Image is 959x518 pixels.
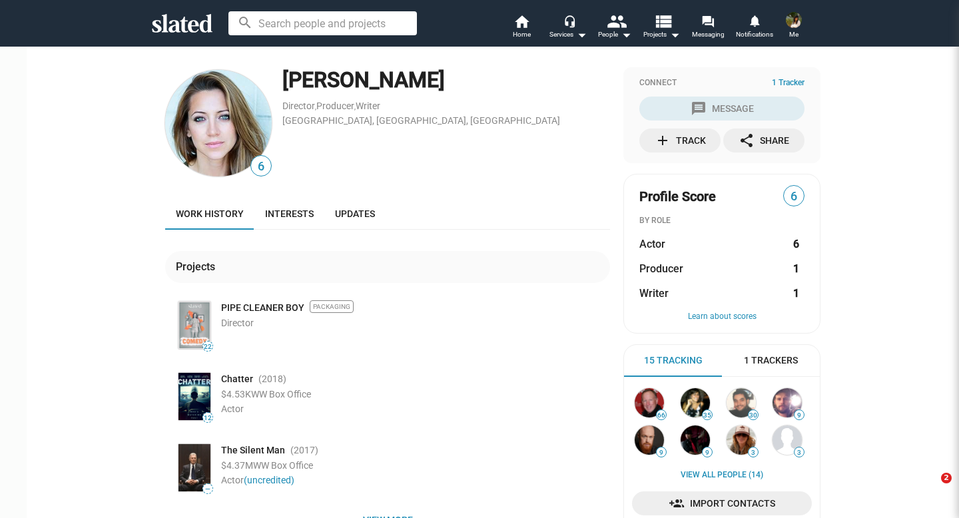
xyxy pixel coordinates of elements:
span: WW Box Office [253,460,313,471]
span: — [203,485,212,493]
input: Search people and projects [228,11,417,35]
img: sarah newman [727,425,756,455]
span: Home [513,27,531,43]
div: BY ROLE [639,216,804,226]
span: Profile Score [639,188,716,206]
span: 2 [941,473,952,483]
span: Interests [265,208,314,219]
span: 9 [795,411,804,419]
img: Poster: Chatter [178,373,210,420]
button: Esha BargateMe [778,9,810,44]
a: Updates [324,198,386,230]
img: Poster: The Silent Man [178,444,210,491]
mat-icon: arrow_drop_down [667,27,683,43]
span: $4.53K [221,389,251,399]
img: Esha Bargate [786,12,802,28]
span: Import Contacts [643,491,801,515]
span: 9 [657,449,666,457]
a: Home [498,13,545,43]
strong: 1 [793,262,799,276]
span: Actor [639,237,665,251]
a: Messaging [685,13,731,43]
span: 3 [795,449,804,457]
span: 6 [251,158,271,176]
span: Actor [221,403,244,414]
strong: 6 [793,237,799,251]
span: 1 Tracker [772,78,804,89]
span: 12 [203,414,212,422]
a: Work history [165,198,254,230]
a: (uncredited) [244,475,294,485]
span: Director [221,318,254,328]
span: (2018 ) [258,373,286,386]
span: Messaging [692,27,725,43]
span: WW Box Office [251,389,311,399]
div: People [598,27,631,43]
mat-icon: forum [701,15,714,27]
img: Susan Wrubel [681,388,710,417]
mat-icon: headset_mic [563,15,575,27]
span: Me [789,27,799,43]
a: Notifications [731,13,778,43]
a: Chatter [221,373,253,386]
span: 30 [749,411,758,419]
a: Interests [254,198,324,230]
button: Message [639,97,804,121]
img: Poster: PIPE CLEANER BOY [178,302,210,349]
span: Packaging [310,300,354,313]
a: Director [282,101,315,111]
mat-icon: message [691,101,707,117]
span: , [354,103,356,111]
a: View all People (14) [681,470,763,481]
div: Projects [176,260,220,274]
mat-icon: people [607,11,626,31]
img: Joe Coffey [635,425,664,455]
span: Writer [639,286,669,300]
a: Writer [356,101,380,111]
span: 15 Tracking [644,354,703,367]
span: 66 [657,411,666,419]
mat-icon: home [513,13,529,29]
span: 35 [703,411,712,419]
span: $4.37M [221,460,253,471]
a: Producer [316,101,354,111]
span: Updates [335,208,375,219]
mat-icon: add [655,132,671,148]
mat-icon: arrow_drop_down [573,27,589,43]
span: 6 [784,188,804,206]
span: 22 [203,343,212,351]
span: Work history [176,208,244,219]
span: Actor [221,475,294,485]
span: Producer [639,262,683,276]
span: Notifications [736,27,773,43]
button: People [591,13,638,43]
button: Share [723,129,804,152]
button: Track [639,129,721,152]
div: [PERSON_NAME] [282,66,610,95]
button: Learn about scores [639,312,804,322]
mat-icon: notifications [748,14,761,27]
div: Track [655,129,706,152]
button: Services [545,13,591,43]
span: 3 [749,449,758,457]
span: The Silent Man [221,444,285,457]
strong: 1 [793,286,799,300]
button: Projects [638,13,685,43]
img: Jon Felson [773,425,802,455]
a: PIPE CLEANER BOY [221,302,304,314]
div: Connect [639,78,804,89]
span: (2017 ) [290,444,318,457]
span: , [315,103,316,111]
a: Import Contacts [632,491,812,515]
div: Message [691,97,754,121]
img: Vincenzo Carubia [681,425,710,455]
iframe: Intercom live chat [914,473,946,505]
img: David Lancaster [635,388,664,417]
div: Services [549,27,587,43]
div: Share [739,129,789,152]
img: Anna Rose Moore [165,70,272,176]
span: Projects [643,27,680,43]
span: 1 Trackers [744,354,798,367]
a: [GEOGRAPHIC_DATA], [GEOGRAPHIC_DATA], [GEOGRAPHIC_DATA] [282,115,560,126]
